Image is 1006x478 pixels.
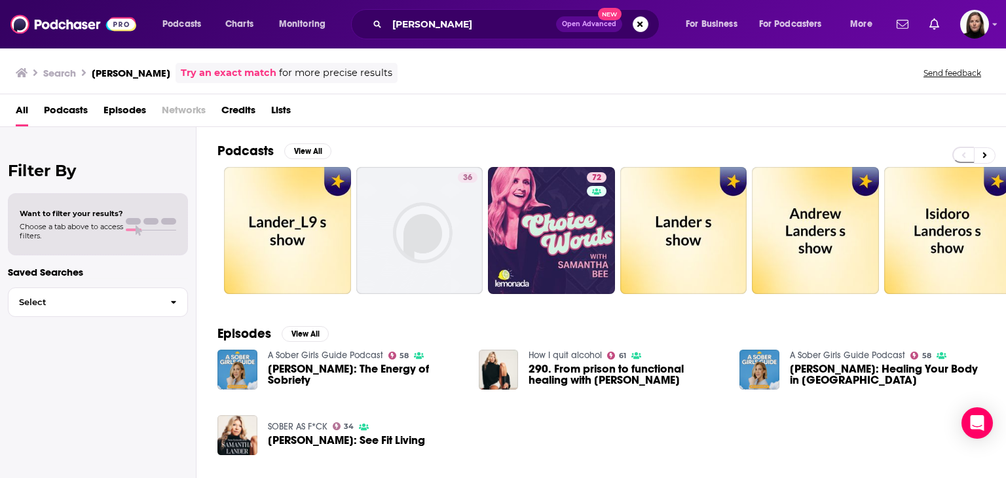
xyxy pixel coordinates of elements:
h3: Search [43,67,76,79]
button: Show profile menu [960,10,989,39]
h3: [PERSON_NAME] [92,67,170,79]
span: Want to filter your results? [20,209,123,218]
div: Open Intercom Messenger [961,407,993,439]
span: [PERSON_NAME]: Healing Your Body in [GEOGRAPHIC_DATA] [790,363,985,386]
button: open menu [153,14,218,35]
button: open menu [677,14,754,35]
a: 72 [587,172,606,183]
span: For Business [686,15,737,33]
span: Networks [162,100,206,126]
span: Monitoring [279,15,326,33]
button: open menu [270,14,343,35]
span: More [850,15,872,33]
a: Show notifications dropdown [891,13,914,35]
span: for more precise results [279,65,392,81]
a: 58 [388,352,409,359]
a: Lists [271,100,291,126]
img: 290. From prison to functional healing with Samantha Lander [479,350,519,390]
a: Charts [217,14,261,35]
a: A Sober Girls Guide Podcast [268,350,383,361]
h2: Episodes [217,325,271,342]
button: Send feedback [920,67,985,79]
span: [PERSON_NAME]: See Fit Living [268,435,425,446]
span: 72 [592,172,601,185]
span: 290. From prison to functional healing with [PERSON_NAME] [529,363,724,386]
button: open menu [841,14,889,35]
a: EpisodesView All [217,325,329,342]
p: Saved Searches [8,266,188,278]
span: 36 [463,172,472,185]
a: 61 [607,352,626,359]
a: 36 [356,167,483,294]
a: Show notifications dropdown [924,13,944,35]
a: Samantha Lander: The Energy of Sobriety [268,363,463,386]
span: 34 [344,424,354,430]
a: 290. From prison to functional healing with Samantha Lander [529,363,724,386]
a: All [16,100,28,126]
span: For Podcasters [759,15,822,33]
button: Select [8,287,188,317]
span: 58 [922,353,931,359]
a: Podcasts [44,100,88,126]
a: Credits [221,100,255,126]
a: PodcastsView All [217,143,331,159]
h2: Podcasts [217,143,274,159]
img: User Profile [960,10,989,39]
input: Search podcasts, credits, & more... [387,14,556,35]
a: Samantha Lander: Healing Your Body in Sobriety [790,363,985,386]
img: Samantha Lander: Healing Your Body in Sobriety [739,350,779,390]
span: Open Advanced [562,21,616,28]
img: Samantha Lander: See Fit Living [217,415,257,455]
a: 58 [910,352,931,359]
a: 36 [458,172,477,183]
a: Episodes [103,100,146,126]
span: 58 [400,353,409,359]
button: View All [284,143,331,159]
a: A Sober Girls Guide Podcast [790,350,905,361]
a: Try an exact match [181,65,276,81]
a: Samantha Lander: See Fit Living [268,435,425,446]
span: New [598,8,622,20]
span: Podcasts [162,15,201,33]
span: 61 [619,353,626,359]
button: View All [282,326,329,342]
span: Choose a tab above to access filters. [20,222,123,240]
a: SOBER AS F*CK [268,421,327,432]
span: Select [9,298,160,306]
img: Podchaser - Follow, Share and Rate Podcasts [10,12,136,37]
h2: Filter By [8,161,188,180]
img: Samantha Lander: The Energy of Sobriety [217,350,257,390]
button: open menu [751,14,841,35]
button: Open AdvancedNew [556,16,622,32]
a: How I quit alcohol [529,350,602,361]
span: Logged in as BevCat3 [960,10,989,39]
a: 34 [333,422,354,430]
a: 72 [488,167,615,294]
span: Charts [225,15,253,33]
div: Search podcasts, credits, & more... [363,9,672,39]
span: [PERSON_NAME]: The Energy of Sobriety [268,363,463,386]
